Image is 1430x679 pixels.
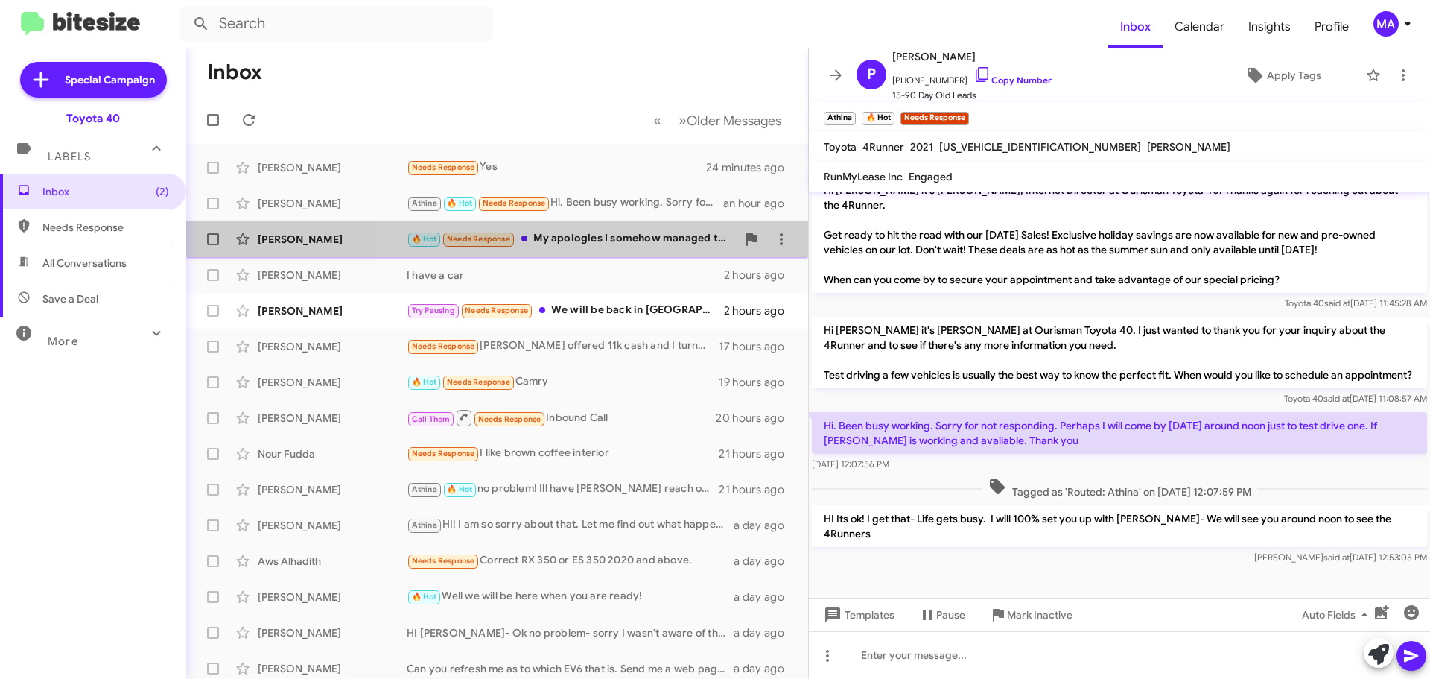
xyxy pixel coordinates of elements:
[1373,11,1399,37] div: MA
[412,306,455,315] span: Try Pausing
[734,590,796,604] div: a day ago
[65,72,155,87] span: Special Campaign
[258,554,407,569] div: Aws Alhadith
[716,411,796,426] div: 20 hours ago
[719,375,796,390] div: 19 hours ago
[1147,140,1230,154] span: [PERSON_NAME]
[734,625,796,640] div: a day ago
[1206,62,1358,89] button: Apply Tags
[900,112,969,125] small: Needs Response
[412,341,475,351] span: Needs Response
[824,112,856,125] small: Athina
[1303,5,1361,48] a: Profile
[973,75,1052,86] a: Copy Number
[180,6,493,42] input: Search
[1361,11,1414,37] button: MA
[407,481,719,498] div: no problem! Ill have [PERSON_NAME] reach out to you.
[407,230,737,247] div: My apologies I somehow managed to catch some virus [DATE], I do still want to swing by are you ar...
[447,234,510,244] span: Needs Response
[644,105,670,136] button: Previous
[1323,552,1350,563] span: said at
[862,112,894,125] small: 🔥 Hot
[447,377,510,387] span: Needs Response
[407,159,707,176] div: Yes
[407,338,719,355] div: [PERSON_NAME] offered 11k cash and I turned that down, I can sell privately for at least 13k. We ...
[48,150,91,163] span: Labels
[407,195,723,212] div: Hi. Been busy working. Sorry for not responding. Perhaps I will come by [DATE] around noon just t...
[862,140,904,154] span: 4Runner
[653,111,661,130] span: «
[258,446,407,461] div: Nour Fudda
[867,63,876,86] span: P
[412,556,475,566] span: Needs Response
[258,232,407,247] div: [PERSON_NAME]
[258,518,407,533] div: [PERSON_NAME]
[724,303,796,318] div: 2 hours ago
[156,184,169,199] span: (2)
[412,234,437,244] span: 🔥 Hot
[1323,393,1350,404] span: said at
[478,414,541,424] span: Needs Response
[258,661,407,676] div: [PERSON_NAME]
[1285,297,1427,309] span: Toyota 40 [DATE] 11:45:28 AM
[1267,62,1321,89] span: Apply Tags
[42,256,127,271] span: All Conversations
[412,198,437,208] span: Athina
[723,196,796,211] div: an hour ago
[407,588,734,605] div: Well we will be here when you are ready!
[734,554,796,569] div: a day ago
[1302,601,1373,628] span: Auto Fields
[258,339,407,354] div: [PERSON_NAME]
[258,196,407,211] div: [PERSON_NAME]
[809,601,906,628] button: Templates
[258,303,407,318] div: [PERSON_NAME]
[977,601,1084,628] button: Mark Inactive
[465,306,528,315] span: Needs Response
[1108,5,1163,48] span: Inbox
[407,625,734,640] div: HI [PERSON_NAME]- Ok no problem- sorry I wasn't aware of the situation. Let me get with the trave...
[1284,393,1427,404] span: Toyota 40 [DATE] 11:08:57 AM
[407,552,734,569] div: Correct RX 350 or ES 350 2020 and above.
[412,377,437,387] span: 🔥 Hot
[407,373,719,391] div: Camry
[258,160,407,175] div: [PERSON_NAME]
[892,48,1052,66] span: [PERSON_NAME]
[407,302,724,319] div: We will be back in [GEOGRAPHIC_DATA] after [DATE] We would like to hear what kind of offer you wo...
[939,140,1141,154] span: [US_VEHICLE_IDENTIFICATION_NUMBER]
[670,105,790,136] button: Next
[258,411,407,426] div: [PERSON_NAME]
[812,458,889,470] span: [DATE] 12:07:56 PM
[812,317,1427,388] p: Hi [PERSON_NAME] it's [PERSON_NAME] at Ourisman Toyota 40. I just wanted to thank you for your in...
[407,268,724,282] div: I have a car
[734,661,796,676] div: a day ago
[719,339,796,354] div: 17 hours ago
[910,140,933,154] span: 2021
[1324,297,1350,309] span: said at
[1007,601,1072,628] span: Mark Inactive
[824,170,903,183] span: RunMyLease Inc
[42,184,169,199] span: Inbox
[258,482,407,497] div: [PERSON_NAME]
[258,590,407,604] div: [PERSON_NAME]
[207,60,262,84] h1: Inbox
[821,601,894,628] span: Templates
[909,170,953,183] span: Engaged
[412,520,437,530] span: Athina
[936,601,965,628] span: Pause
[1163,5,1236,48] span: Calendar
[407,408,716,427] div: Inbound Call
[906,601,977,628] button: Pause
[812,505,1427,547] p: HI Its ok! I get that- Life gets busy. I will 100% set you up with [PERSON_NAME]- We will see you...
[824,140,857,154] span: Toyota
[42,220,169,235] span: Needs Response
[412,592,437,601] span: 🔥 Hot
[66,111,120,126] div: Toyota 40
[407,445,719,462] div: I like brown coffee interior
[1290,601,1385,628] button: Auto Fields
[679,111,687,130] span: »
[412,414,451,424] span: Call Them
[982,478,1257,499] span: Tagged as 'Routed: Athina' on [DATE] 12:07:59 PM
[719,446,796,461] div: 21 hours ago
[447,484,472,494] span: 🔥 Hot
